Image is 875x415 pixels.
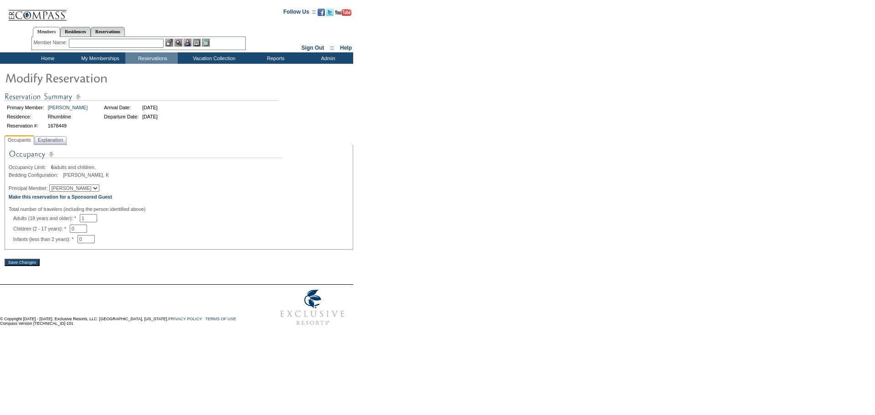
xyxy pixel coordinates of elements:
[46,122,89,130] td: 1678449
[63,172,109,178] span: [PERSON_NAME], K
[46,113,89,121] td: Rhumbline
[184,39,191,46] img: Impersonate
[326,11,334,17] a: Follow us on Twitter
[248,52,301,64] td: Reports
[13,226,70,231] span: Children (2 - 17 years): *
[168,317,202,321] a: PRIVACY POLICY
[9,149,282,164] img: Occupancy
[193,39,201,46] img: Reservations
[9,185,48,191] span: Principal Member:
[318,11,325,17] a: Become our fan on Facebook
[103,113,140,121] td: Departure Date:
[36,135,65,145] span: Explanation
[51,164,54,170] span: 6
[48,105,88,110] a: [PERSON_NAME]
[335,9,351,16] img: Subscribe to our YouTube Channel
[6,135,33,145] span: Occupants
[141,113,159,121] td: [DATE]
[9,164,50,170] span: Occupancy Limit:
[73,52,125,64] td: My Memberships
[141,103,159,112] td: [DATE]
[301,45,324,51] a: Sign Out
[206,317,237,321] a: TERMS OF USE
[330,45,334,51] span: ::
[125,52,178,64] td: Reservations
[340,45,352,51] a: Help
[272,285,353,330] img: Exclusive Resorts
[326,9,334,16] img: Follow us on Twitter
[13,236,77,242] span: Infants (less than 2 years): *
[9,172,62,178] span: Bedding Configuration:
[34,39,69,46] div: Member Name:
[5,91,278,102] img: Reservation Summary
[60,27,91,36] a: Residences
[9,164,349,170] div: adults and children.
[5,68,187,87] img: Modify Reservation
[103,103,140,112] td: Arrival Date:
[33,27,61,37] a: Members
[9,194,112,200] a: Make this reservation for a Sponsored Guest
[21,52,73,64] td: Home
[202,39,210,46] img: b_calculator.gif
[318,9,325,16] img: Become our fan on Facebook
[5,122,46,130] td: Reservation #:
[165,39,173,46] img: b_edit.gif
[13,215,80,221] span: Adults (18 years and older): *
[5,113,46,121] td: Residence:
[175,39,182,46] img: View
[9,206,349,212] div: Total number of travelers (including the person identified above)
[335,11,351,17] a: Subscribe to our YouTube Channel
[178,52,248,64] td: Vacation Collection
[91,27,125,36] a: Reservations
[5,103,46,112] td: Primary Member:
[283,8,316,19] td: Follow Us ::
[5,259,40,266] input: Save Changes
[8,2,67,21] img: Compass Home
[301,52,353,64] td: Admin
